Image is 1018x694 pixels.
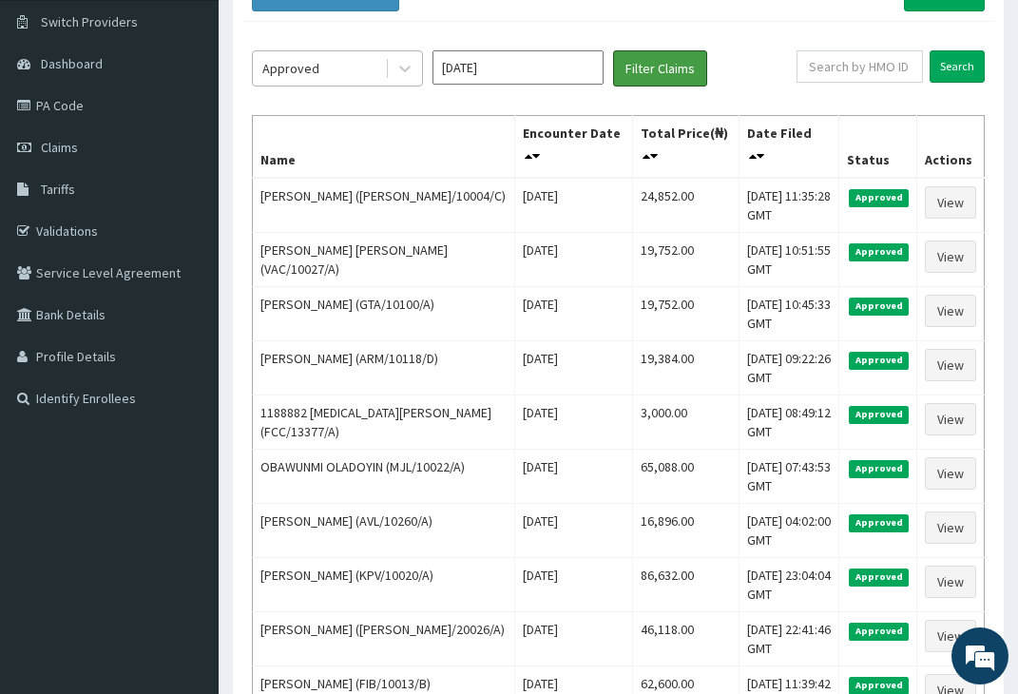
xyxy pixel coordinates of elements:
td: [DATE] 22:41:46 GMT [739,612,839,666]
td: 19,752.00 [632,287,739,341]
span: Approved [849,298,909,315]
td: [DATE] 09:22:26 GMT [739,341,839,395]
td: [DATE] 08:49:12 GMT [739,395,839,450]
td: [DATE] 23:04:04 GMT [739,558,839,612]
td: 3,000.00 [632,395,739,450]
span: Approved [849,243,909,260]
td: [DATE] 04:02:00 GMT [739,504,839,558]
td: [PERSON_NAME] (GTA/10100/A) [253,287,515,341]
a: View [925,349,976,381]
td: OBAWUNMI OLADOYIN (MJL/10022/A) [253,450,515,504]
td: [PERSON_NAME] (AVL/10260/A) [253,504,515,558]
td: [PERSON_NAME] ([PERSON_NAME]/10004/C) [253,178,515,233]
a: View [925,511,976,544]
span: Approved [849,406,909,423]
a: View [925,457,976,490]
img: d_794563401_company_1708531726252_794563401 [35,95,77,143]
td: [DATE] [515,395,632,450]
td: [DATE] [515,287,632,341]
div: Approved [262,59,319,78]
td: [DATE] 11:35:28 GMT [739,178,839,233]
td: [DATE] [515,341,632,395]
button: Filter Claims [613,50,707,87]
span: Switch Providers [41,13,138,30]
th: Total Price(₦) [632,116,739,179]
td: [DATE] 10:45:33 GMT [739,287,839,341]
td: 65,088.00 [632,450,739,504]
td: [DATE] 10:51:55 GMT [739,233,839,287]
a: View [925,403,976,435]
td: [DATE] [515,612,632,666]
td: 46,118.00 [632,612,739,666]
span: Approved [849,189,909,206]
td: [DATE] [515,233,632,287]
a: View [925,295,976,327]
td: [DATE] [515,504,632,558]
a: View [925,566,976,598]
input: Search by HMO ID [797,50,923,83]
td: [DATE] [515,178,632,233]
td: [PERSON_NAME] (ARM/10118/D) [253,341,515,395]
th: Name [253,116,515,179]
input: Select Month and Year [432,50,604,85]
textarea: Type your message and hit 'Enter' [10,479,362,546]
span: Approved [849,569,909,586]
span: Approved [849,352,909,369]
th: Encounter Date [515,116,632,179]
div: Minimize live chat window [312,10,357,55]
td: 1188882 [MEDICAL_DATA][PERSON_NAME] (FCC/13377/A) [253,395,515,450]
span: We're online! [110,220,262,412]
span: Claims [41,139,78,156]
td: 16,896.00 [632,504,739,558]
td: 24,852.00 [632,178,739,233]
a: View [925,620,976,652]
th: Status [839,116,917,179]
th: Actions [916,116,984,179]
span: Tariffs [41,181,75,198]
span: Approved [849,623,909,640]
td: 19,384.00 [632,341,739,395]
span: Dashboard [41,55,103,72]
div: Chat with us now [99,106,319,131]
a: View [925,186,976,219]
a: View [925,241,976,273]
td: [DATE] [515,558,632,612]
td: [PERSON_NAME] (KPV/10020/A) [253,558,515,612]
td: [PERSON_NAME] ([PERSON_NAME]/20026/A) [253,612,515,666]
td: 86,632.00 [632,558,739,612]
span: Approved [849,460,909,477]
th: Date Filed [739,116,839,179]
td: [PERSON_NAME] [PERSON_NAME] (VAC/10027/A) [253,233,515,287]
span: Approved [849,677,909,694]
td: [DATE] 07:43:53 GMT [739,450,839,504]
td: 19,752.00 [632,233,739,287]
input: Search [930,50,985,83]
span: Approved [849,514,909,531]
td: [DATE] [515,450,632,504]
